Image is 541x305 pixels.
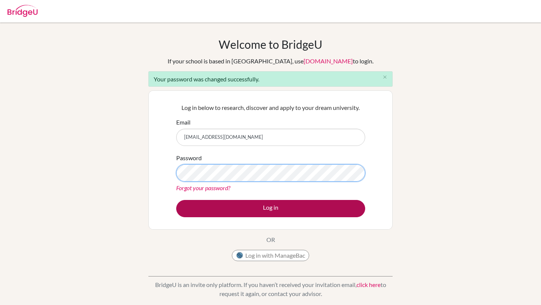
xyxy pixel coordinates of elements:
[176,153,202,162] label: Password
[148,71,393,87] div: Your password was changed successfully.
[176,103,365,112] p: Log in below to research, discover and apply to your dream university.
[232,250,309,261] button: Log in with ManageBac
[219,38,322,51] h1: Welcome to BridgeU
[148,280,393,298] p: BridgeU is an invite only platform. If you haven’t received your invitation email, to request it ...
[304,57,353,65] a: [DOMAIN_NAME]
[382,74,388,80] i: close
[176,184,230,191] a: Forgot your password?
[176,200,365,217] button: Log in
[168,57,373,66] div: If your school is based in [GEOGRAPHIC_DATA], use to login.
[176,118,190,127] label: Email
[377,72,392,83] button: Close
[357,281,381,288] a: click here
[8,5,38,17] img: Bridge-U
[266,235,275,244] p: OR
